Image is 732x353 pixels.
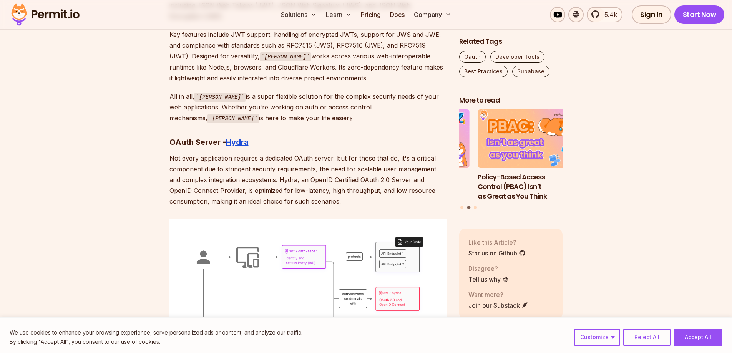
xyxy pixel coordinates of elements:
[169,29,447,83] p: Key features include JWT support, handling of encrypted JWTs, support for JWS and JWE, and compli...
[169,153,447,207] p: Not every application requires a dedicated OAuth server, but for those that do, it's a critical c...
[468,290,528,299] p: Want more?
[632,5,671,24] a: Sign In
[226,138,249,147] a: Hydra
[512,66,549,77] a: Supabase
[674,5,725,24] a: Start Now
[366,172,470,201] h3: How to Use JWTs for Authorization: Best Practices and Common Mistakes
[278,7,320,22] button: Solutions
[459,37,563,46] h2: Related Tags
[194,93,246,102] code: [PERSON_NAME]
[587,7,622,22] a: 5.4k
[358,7,384,22] a: Pricing
[468,249,526,258] a: Star us on Github
[468,275,509,284] a: Tell us why
[207,114,259,123] code: [PERSON_NAME]
[169,91,447,124] p: All in all, is a super flexible solution for the complex security needs of your web applications....
[468,238,526,247] p: Like this Article?
[260,52,311,61] code: [PERSON_NAME]
[478,110,581,201] a: Policy-Based Access Control (PBAC) Isn’t as Great as You ThinkPolicy-Based Access Control (PBAC) ...
[323,7,355,22] button: Learn
[478,110,581,168] img: Policy-Based Access Control (PBAC) Isn’t as Great as You Think
[478,110,581,201] li: 2 of 3
[10,328,302,337] p: We use cookies to enhance your browsing experience, serve personalized ads or content, and analyz...
[366,110,470,201] li: 1 of 3
[467,206,470,209] button: Go to slide 2
[459,110,563,210] div: Posts
[623,329,671,346] button: Reject All
[8,2,83,28] img: Permit logo
[459,51,486,63] a: Oauth
[411,7,454,22] button: Company
[468,264,509,273] p: Disagree?
[459,66,508,77] a: Best Practices
[459,96,563,105] h2: More to read
[474,206,477,209] button: Go to slide 3
[169,138,226,147] strong: OAuth Server -
[468,301,528,310] a: Join our Substack
[460,206,463,209] button: Go to slide 1
[490,51,544,63] a: Developer Tools
[574,329,620,346] button: Customize
[600,10,617,19] span: 5.4k
[387,7,408,22] a: Docs
[478,172,581,201] h3: Policy-Based Access Control (PBAC) Isn’t as Great as You Think
[674,329,722,346] button: Accept All
[10,337,302,346] p: By clicking "Accept All", you consent to our use of cookies.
